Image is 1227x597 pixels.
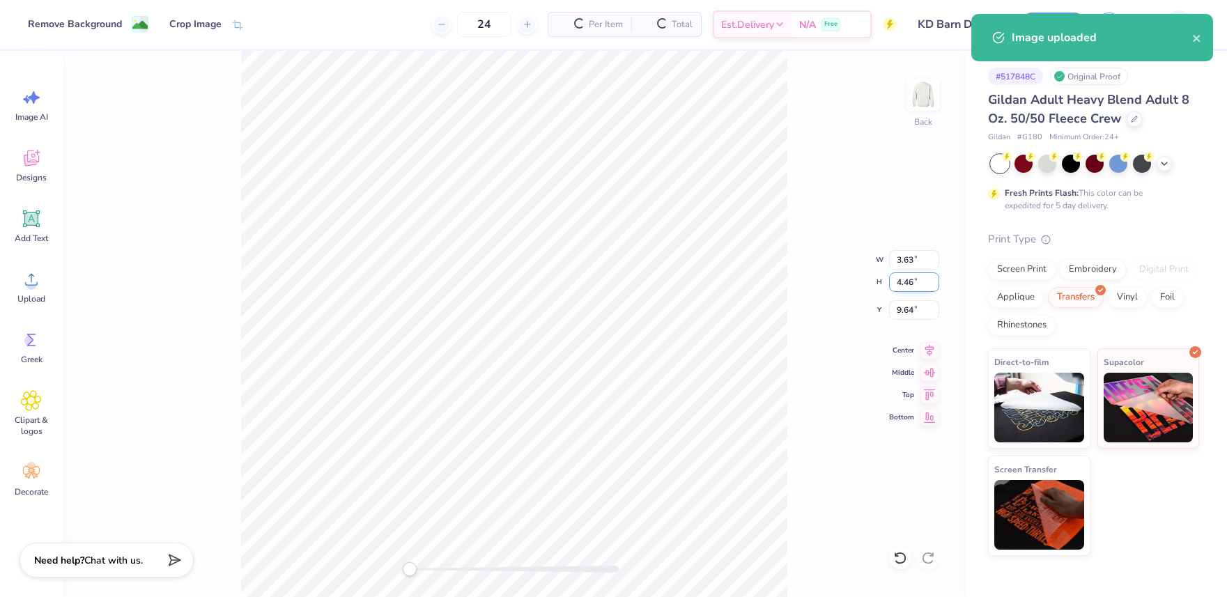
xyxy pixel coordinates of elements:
span: Designs [16,172,47,183]
img: Screen Transfer [994,480,1084,550]
span: Middle [889,367,914,378]
div: Transfers [1048,287,1104,308]
span: Clipart & logos [8,414,54,437]
span: Bottom [889,412,914,423]
span: Gildan Adult Heavy Blend Adult 8 Oz. 50/50 Fleece Crew [988,91,1189,127]
span: Decorate [15,486,48,497]
span: Add Text [15,233,48,244]
div: Applique [988,287,1044,308]
div: Original Proof [1050,68,1128,85]
button: close [1192,29,1202,46]
span: Chat with us. [84,554,143,567]
img: Mark Navarro [1165,10,1193,38]
div: Image uploaded [1012,29,1192,46]
span: Upload [17,293,45,304]
span: Center [889,345,914,356]
div: Foil [1151,287,1184,308]
div: Vinyl [1108,287,1147,308]
span: Greek [21,354,43,365]
img: Supacolor [1104,373,1194,442]
span: Gildan [988,132,1010,144]
span: Supacolor [1104,355,1144,369]
span: Free [824,20,838,29]
div: Crop Image [169,17,222,31]
div: Screen Print [988,259,1056,280]
input: – – [457,12,511,37]
div: # 517848C [988,68,1043,85]
div: Print Type [988,231,1199,247]
img: Back [909,81,937,109]
div: Back [914,116,932,128]
a: MN [1139,10,1199,38]
span: # G180 [1017,132,1042,144]
span: N/A [799,17,816,32]
div: Digital Print [1130,259,1198,280]
span: Per Item [589,17,623,32]
span: Direct-to-film [994,355,1049,369]
span: Top [889,389,914,401]
div: Embroidery [1060,259,1126,280]
div: Accessibility label [403,562,417,576]
span: Screen Transfer [994,462,1057,476]
span: Image AI [15,111,48,123]
strong: Need help? [34,554,84,567]
div: Remove Background [28,17,122,31]
strong: Fresh Prints Flash: [1005,187,1079,199]
span: Est. Delivery [721,17,774,32]
div: This color can be expedited for 5 day delivery. [1005,187,1176,212]
div: Rhinestones [988,315,1056,336]
span: Total [672,17,693,32]
input: Untitled Design [907,10,1010,38]
img: Direct-to-film [994,373,1084,442]
span: Minimum Order: 24 + [1049,132,1119,144]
